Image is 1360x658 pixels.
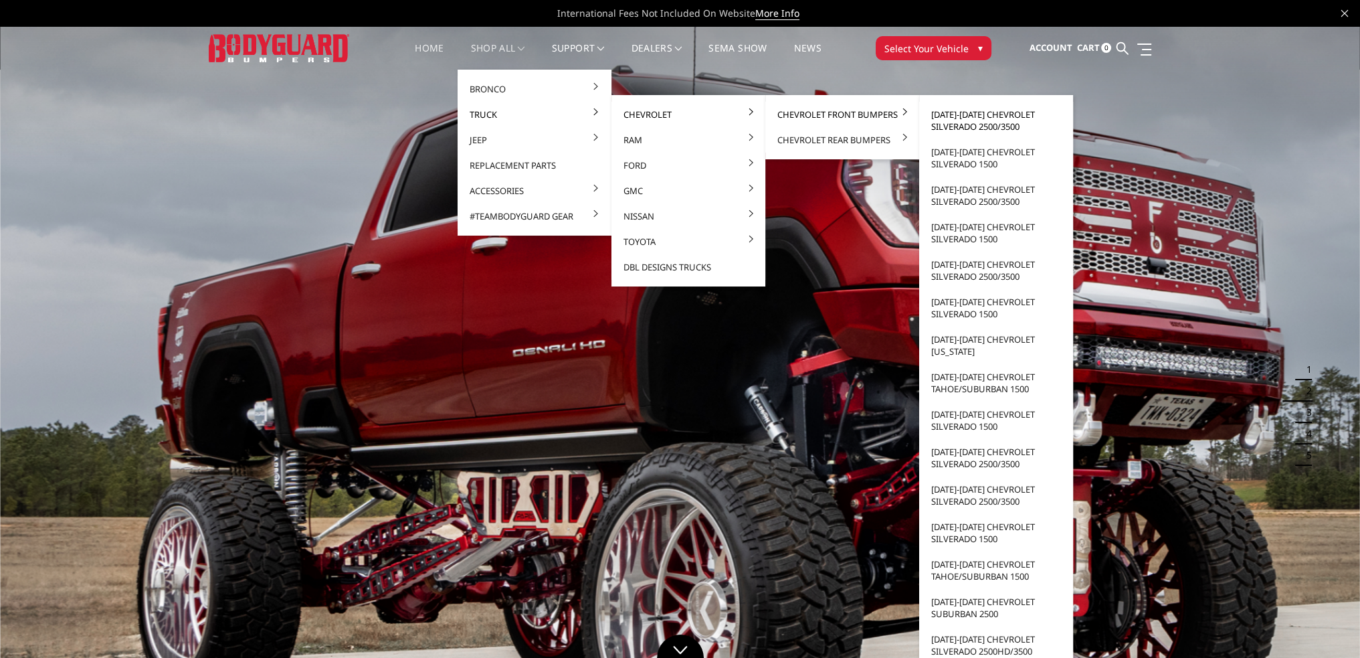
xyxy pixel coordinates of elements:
[925,139,1068,177] a: [DATE]-[DATE] Chevrolet Silverado 1500
[925,289,1068,327] a: [DATE]-[DATE] Chevrolet Silverado 1500
[552,44,605,70] a: Support
[1298,444,1312,466] button: 5 of 5
[925,214,1068,252] a: [DATE]-[DATE] Chevrolet Silverado 1500
[1298,423,1312,444] button: 4 of 5
[1293,594,1360,658] iframe: Chat Widget
[1101,43,1111,53] span: 0
[463,153,606,178] a: Replacement Parts
[617,102,760,127] a: Chevrolet
[463,178,606,203] a: Accessories
[1298,402,1312,423] button: 3 of 5
[925,514,1068,552] a: [DATE]-[DATE] Chevrolet Silverado 1500
[771,102,914,127] a: Chevrolet Front Bumpers
[708,44,767,70] a: SEMA Show
[876,36,991,60] button: Select Your Vehicle
[925,439,1068,477] a: [DATE]-[DATE] Chevrolet Silverado 2500/3500
[657,635,704,658] a: Click to Down
[1029,30,1072,66] a: Account
[925,552,1068,589] a: [DATE]-[DATE] Chevrolet Tahoe/Suburban 1500
[617,229,760,254] a: Toyota
[925,177,1068,214] a: [DATE]-[DATE] Chevrolet Silverado 2500/3500
[1029,42,1072,54] span: Account
[925,102,1068,139] a: [DATE]-[DATE] Chevrolet Silverado 2500/3500
[1298,380,1312,402] button: 2 of 5
[771,127,914,153] a: Chevrolet Rear Bumpers
[463,127,606,153] a: Jeep
[471,44,525,70] a: shop all
[1076,30,1111,66] a: Cart 0
[617,254,760,280] a: DBL Designs Trucks
[1076,42,1099,54] span: Cart
[925,327,1068,364] a: [DATE]-[DATE] Chevrolet [US_STATE]
[617,153,760,178] a: Ford
[925,477,1068,514] a: [DATE]-[DATE] Chevrolet Silverado 2500/3500
[1298,359,1312,380] button: 1 of 5
[209,34,349,62] img: BODYGUARD BUMPERS
[925,589,1068,627] a: [DATE]-[DATE] Chevrolet Suburban 2500
[793,44,821,70] a: News
[755,7,799,20] a: More Info
[925,364,1068,402] a: [DATE]-[DATE] Chevrolet Tahoe/Suburban 1500
[632,44,682,70] a: Dealers
[884,42,969,56] span: Select Your Vehicle
[617,203,760,229] a: Nissan
[617,178,760,203] a: GMC
[617,127,760,153] a: Ram
[463,102,606,127] a: Truck
[925,252,1068,289] a: [DATE]-[DATE] Chevrolet Silverado 2500/3500
[978,41,983,55] span: ▾
[463,76,606,102] a: Bronco
[415,44,444,70] a: Home
[463,203,606,229] a: #TeamBodyguard Gear
[925,402,1068,439] a: [DATE]-[DATE] Chevrolet Silverado 1500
